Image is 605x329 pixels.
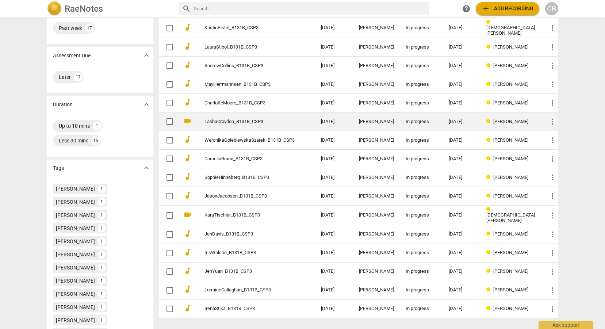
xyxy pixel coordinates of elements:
[406,232,437,237] div: In progress
[548,192,557,200] span: more_vert
[204,82,295,87] a: MayHerrmannsen_B131B_CSP3
[53,164,64,172] p: Tags
[493,287,528,292] span: [PERSON_NAME]
[98,303,106,311] div: 1
[406,119,437,125] div: In progress
[142,51,151,60] span: expand_more
[183,116,192,125] span: videocam
[98,198,106,206] div: 1
[56,198,95,206] div: [PERSON_NAME]
[545,2,558,15] button: CB
[59,24,82,32] div: Past week
[98,277,106,285] div: 1
[204,156,295,162] a: CorneliaBraun_B131B_CSP3
[449,269,475,274] div: [DATE]
[142,100,151,109] span: expand_more
[56,185,95,192] div: [PERSON_NAME]
[406,269,437,274] div: In progress
[449,100,475,106] div: [DATE]
[486,207,493,212] span: Review status: in progress
[486,119,493,124] span: Review status: in progress
[486,81,493,87] span: Review status: in progress
[486,44,493,50] span: Review status: in progress
[182,4,191,13] span: search
[204,213,295,218] a: KaraTischler_B131B_CSP3
[315,281,353,299] td: [DATE]
[141,162,152,173] button: Show more
[183,248,192,257] span: audiotrack
[548,267,557,276] span: more_vert
[449,250,475,256] div: [DATE]
[194,3,426,15] input: Search
[449,306,475,311] div: [DATE]
[315,262,353,281] td: [DATE]
[359,250,394,256] div: [PERSON_NAME]
[315,244,353,262] td: [DATE]
[486,137,493,143] span: Review status: in progress
[204,306,295,311] a: IrenaStika_B131B_CSP3
[548,230,557,239] span: more_vert
[486,268,493,274] span: Review status: in progress
[74,73,83,81] div: 17
[183,42,192,51] span: audiotrack
[486,250,493,255] span: Review status: in progress
[59,137,88,144] div: Less 30 mins
[315,150,353,168] td: [DATE]
[482,4,490,13] span: add
[183,210,192,219] span: videocam
[486,156,493,161] span: Review status: in progress
[204,175,295,180] a: SophieHinneberg_B131B_CSP3
[56,225,95,232] div: [PERSON_NAME]
[493,175,528,180] span: [PERSON_NAME]
[315,94,353,112] td: [DATE]
[406,156,437,162] div: In progress
[406,175,437,180] div: In progress
[493,63,528,68] span: [PERSON_NAME]
[486,306,493,311] span: Review status: in progress
[486,25,535,36] span: [DEMOGRAPHIC_DATA][PERSON_NAME]
[548,136,557,145] span: more_vert
[315,225,353,244] td: [DATE]
[486,287,493,292] span: Review status: in progress
[493,137,528,143] span: [PERSON_NAME]
[359,232,394,237] div: [PERSON_NAME]
[548,80,557,89] span: more_vert
[204,100,295,106] a: CharlotteMoore_B131B_CSP3
[548,173,557,182] span: more_vert
[183,98,192,107] span: audiotrack
[98,185,106,193] div: 1
[315,18,353,38] td: [DATE]
[548,249,557,257] span: more_vert
[98,264,106,272] div: 1
[315,38,353,57] td: [DATE]
[406,82,437,87] div: In progress
[183,172,192,181] span: audiotrack
[47,1,173,16] a: LogoRaeNotes
[183,267,192,275] span: audiotrack
[204,138,295,143] a: WeronikaGolebiewskaSzarek_B131B_CSP3
[204,269,295,274] a: JenYuan_B131B_CSP3
[486,63,493,68] span: Review status: in progress
[486,100,493,106] span: Review status: in progress
[406,100,437,106] div: In progress
[359,156,394,162] div: [PERSON_NAME]
[98,211,106,219] div: 1
[98,250,106,259] div: 1
[449,287,475,293] div: [DATE]
[315,131,353,150] td: [DATE]
[406,213,437,218] div: In progress
[56,264,95,271] div: [PERSON_NAME]
[486,231,493,237] span: Review status: in progress
[53,52,91,60] p: Assessment Due
[359,82,394,87] div: [PERSON_NAME]
[183,229,192,238] span: audiotrack
[204,25,295,31] a: KristinPistel_B131B_CSP3
[493,250,528,255] span: [PERSON_NAME]
[449,194,475,199] div: [DATE]
[204,287,295,293] a: LorraineCallaghan_B131B_CSP3
[486,175,493,180] span: Review status: in progress
[406,306,437,311] div: In progress
[56,303,95,311] div: [PERSON_NAME]
[359,25,394,31] div: [PERSON_NAME]
[204,250,295,256] a: IrisWalshe_B131B_CSP3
